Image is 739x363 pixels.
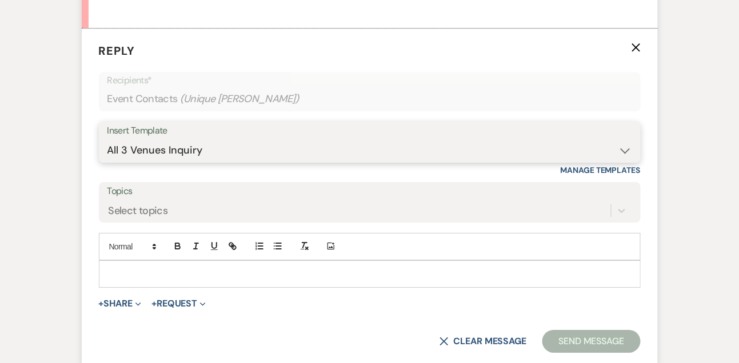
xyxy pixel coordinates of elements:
[561,165,641,175] a: Manage Templates
[151,299,206,308] button: Request
[109,203,168,218] div: Select topics
[151,299,157,308] span: +
[107,88,632,110] div: Event Contacts
[440,337,526,346] button: Clear message
[107,73,632,88] p: Recipients*
[107,183,632,200] label: Topics
[180,91,300,107] span: ( Unique [PERSON_NAME] )
[99,299,104,308] span: +
[107,123,632,139] div: Insert Template
[542,330,640,353] button: Send Message
[99,299,142,308] button: Share
[99,43,135,58] span: Reply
